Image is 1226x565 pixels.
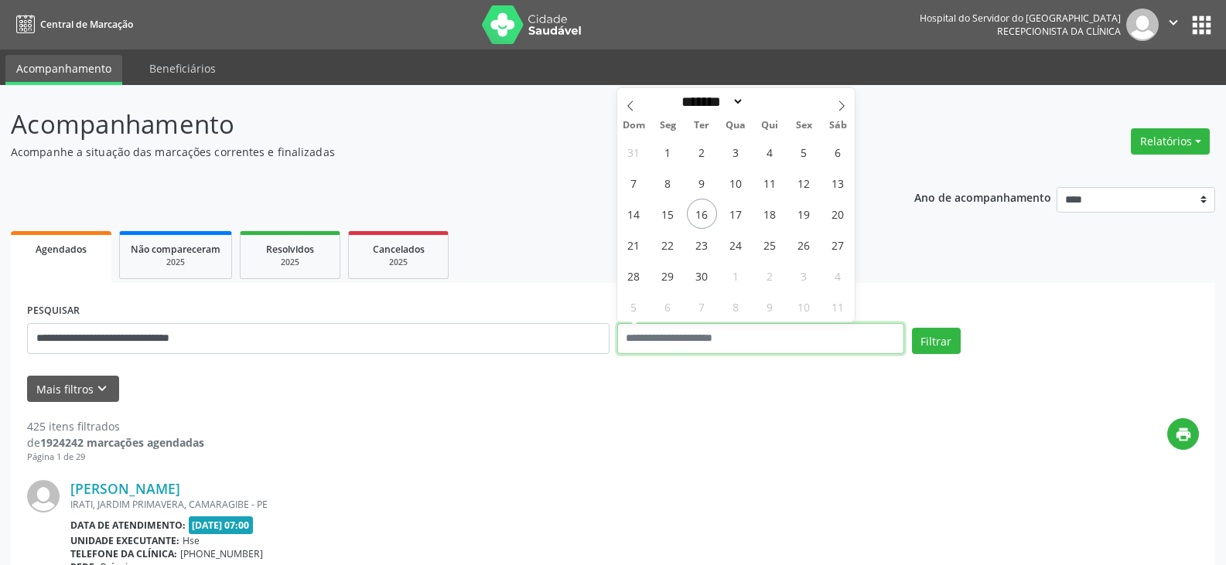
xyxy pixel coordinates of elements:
span: Setembro 28, 2025 [619,260,649,291]
div: de [27,434,204,451]
a: Beneficiários [138,55,227,82]
span: Setembro 15, 2025 [653,199,683,229]
span: Setembro 29, 2025 [653,260,683,291]
span: Setembro 30, 2025 [687,260,717,291]
img: img [27,480,60,512]
button: apps [1188,12,1215,39]
label: PESQUISAR [27,299,80,323]
input: Year [744,94,795,110]
span: Outubro 4, 2025 [823,260,853,291]
div: 2025 [251,257,329,268]
span: Outubro 5, 2025 [619,291,649,322]
span: Setembro 13, 2025 [823,168,853,198]
span: Setembro 11, 2025 [755,168,785,198]
span: Setembro 16, 2025 [687,199,717,229]
span: Outubro 3, 2025 [789,260,819,291]
span: Setembro 17, 2025 [721,199,751,229]
div: 2025 [360,257,437,268]
a: [PERSON_NAME] [70,480,180,497]
b: Unidade executante: [70,534,179,547]
span: Ter [685,121,719,131]
span: Setembro 5, 2025 [789,137,819,167]
span: Setembro 4, 2025 [755,137,785,167]
span: Setembro 8, 2025 [653,168,683,198]
div: 425 itens filtrados [27,418,204,434]
select: Month [677,94,745,110]
div: Página 1 de 29 [27,451,204,464]
span: Setembro 10, 2025 [721,168,751,198]
div: IRATI, JARDIM PRIMAVERA, CAMARAGIBE - PE [70,498,967,511]
span: Hse [183,534,200,547]
strong: 1924242 marcações agendadas [40,435,204,450]
span: Setembro 23, 2025 [687,230,717,260]
span: Outubro 9, 2025 [755,291,785,322]
button: Filtrar [912,328,961,354]
span: Outubro 11, 2025 [823,291,853,322]
p: Acompanhe a situação das marcações correntes e finalizadas [11,144,854,160]
span: Seg [651,121,685,131]
span: Setembro 22, 2025 [653,230,683,260]
i: keyboard_arrow_down [94,380,111,397]
span: Resolvidos [266,243,314,256]
span: Outubro 6, 2025 [653,291,683,322]
span: Setembro 25, 2025 [755,230,785,260]
b: Data de atendimento: [70,519,186,532]
span: Setembro 20, 2025 [823,199,853,229]
span: Setembro 27, 2025 [823,230,853,260]
span: Setembro 6, 2025 [823,137,853,167]
span: Setembro 12, 2025 [789,168,819,198]
span: Setembro 7, 2025 [619,168,649,198]
span: Setembro 3, 2025 [721,137,751,167]
span: Sex [787,121,821,131]
a: Acompanhamento [5,55,122,85]
span: Outubro 2, 2025 [755,260,785,291]
img: img [1126,9,1159,41]
p: Acompanhamento [11,105,854,144]
button: Mais filtroskeyboard_arrow_down [27,376,119,403]
span: Qua [719,121,753,131]
span: Setembro 24, 2025 [721,230,751,260]
span: [DATE] 07:00 [189,516,254,534]
span: Cancelados [373,243,425,256]
a: Central de Marcação [11,12,133,37]
p: Ano de acompanhamento [914,187,1051,206]
span: Setembro 18, 2025 [755,199,785,229]
span: Qui [753,121,787,131]
span: Setembro 19, 2025 [789,199,819,229]
span: Setembro 26, 2025 [789,230,819,260]
div: 2025 [131,257,220,268]
span: [PHONE_NUMBER] [180,547,263,560]
span: Agosto 31, 2025 [619,137,649,167]
button: print [1167,418,1199,450]
span: Recepcionista da clínica [997,25,1121,38]
span: Central de Marcação [40,18,133,31]
div: Hospital do Servidor do [GEOGRAPHIC_DATA] [920,12,1121,25]
span: Dom [617,121,651,131]
i:  [1165,14,1182,31]
span: Outubro 10, 2025 [789,291,819,322]
span: Não compareceram [131,243,220,256]
span: Outubro 8, 2025 [721,291,751,322]
button:  [1159,9,1188,41]
i: print [1175,426,1192,443]
b: Telefone da clínica: [70,547,177,560]
span: Setembro 9, 2025 [687,168,717,198]
span: Outubro 7, 2025 [687,291,717,322]
span: Setembro 21, 2025 [619,230,649,260]
span: Sáb [821,121,855,131]
button: Relatórios [1131,128,1210,155]
span: Agendados [36,243,87,256]
span: Setembro 14, 2025 [619,199,649,229]
span: Setembro 2, 2025 [687,137,717,167]
span: Setembro 1, 2025 [653,137,683,167]
span: Outubro 1, 2025 [721,260,751,291]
